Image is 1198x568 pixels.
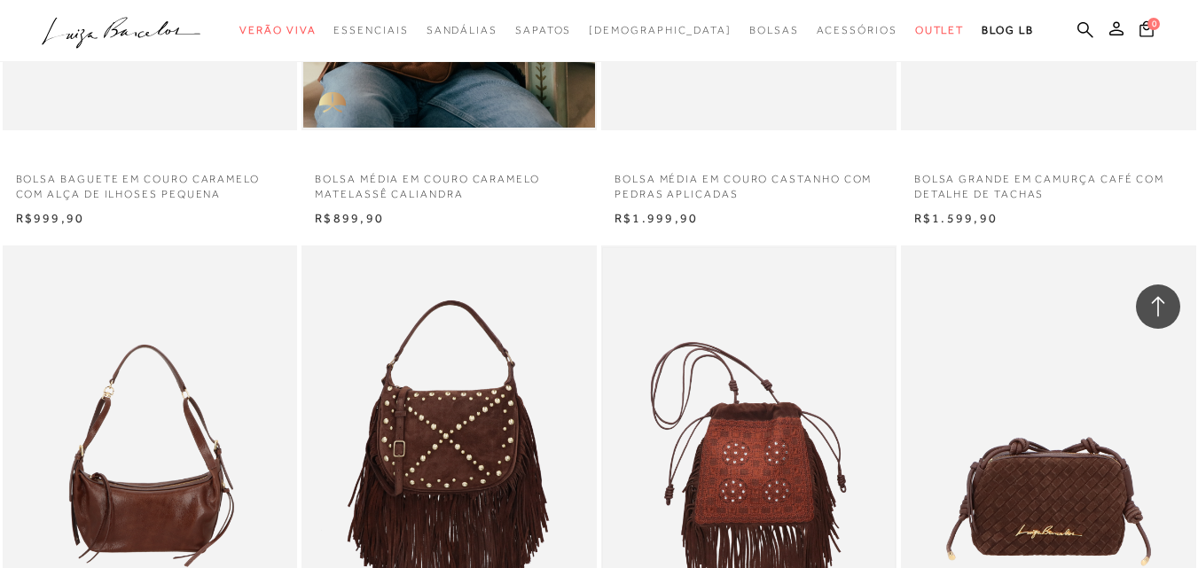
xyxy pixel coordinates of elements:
[239,14,316,47] a: categoryNavScreenReaderText
[515,24,571,36] span: Sapatos
[817,24,897,36] span: Acessórios
[427,24,497,36] span: Sandálias
[982,14,1033,47] a: BLOG LB
[601,161,897,202] a: BOLSA MÉDIA EM COURO CASTANHO COM PEDRAS APLICADAS
[1134,19,1159,43] button: 0
[427,14,497,47] a: categoryNavScreenReaderText
[982,24,1033,36] span: BLOG LB
[239,24,316,36] span: Verão Viva
[915,24,965,36] span: Outlet
[1147,18,1160,30] span: 0
[515,14,571,47] a: categoryNavScreenReaderText
[589,24,732,36] span: [DEMOGRAPHIC_DATA]
[901,161,1196,202] a: BOLSA GRANDE EM CAMURÇA CAFÉ COM DETALHE DE TACHAS
[315,211,384,225] span: R$899,90
[301,161,597,202] a: BOLSA MÉDIA EM COURO CARAMELO MATELASSÊ CALIANDRA
[3,161,298,202] a: BOLSA BAGUETE EM COURO CARAMELO COM ALÇA DE ILHOSES PEQUENA
[749,24,799,36] span: Bolsas
[817,14,897,47] a: categoryNavScreenReaderText
[915,14,965,47] a: categoryNavScreenReaderText
[16,211,85,225] span: R$999,90
[749,14,799,47] a: categoryNavScreenReaderText
[589,14,732,47] a: noSubCategoriesText
[333,14,408,47] a: categoryNavScreenReaderText
[301,77,364,130] img: golden_caliandra_v6.png
[615,211,698,225] span: R$1.999,90
[333,24,408,36] span: Essenciais
[914,211,998,225] span: R$1.599,90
